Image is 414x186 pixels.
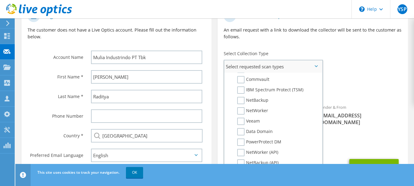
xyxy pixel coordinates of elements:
[28,149,83,158] label: Preferred Email Language
[28,27,205,40] p: The customer does not have a Live Optics account. Please fill out the information below.
[28,51,83,60] label: Account Name
[237,139,281,146] label: PowerProtect DM
[313,101,408,129] div: Sender & From
[37,170,120,175] span: This site uses cookies to track your navigation.
[237,97,268,104] label: NetBackup
[224,27,401,40] p: An email request with a link to download the collector will be sent to the customer as follows.
[237,76,269,83] label: Commvault
[218,101,313,129] div: To
[218,132,408,153] div: CC & Reply To
[237,86,303,94] label: IBM Spectrum Protect (TSM)
[237,128,273,135] label: Data Domain
[126,167,143,178] a: OK
[237,118,260,125] label: Veeam
[28,129,83,139] label: Country *
[218,75,408,98] div: Requested Collections
[319,112,402,126] span: [EMAIL_ADDRESS][DOMAIN_NAME]
[237,159,279,167] label: NetBackup (API)
[397,4,407,14] span: YSP
[28,90,83,100] label: Last Name *
[237,107,268,115] label: NetWorker
[28,109,83,119] label: Phone Number
[28,70,83,80] label: First Name *
[349,159,399,176] button: Send Request
[224,51,268,57] label: Select Collection Type
[224,60,322,73] span: Select requested scan types
[237,149,278,156] label: NetWorker (API)
[359,6,365,12] svg: \n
